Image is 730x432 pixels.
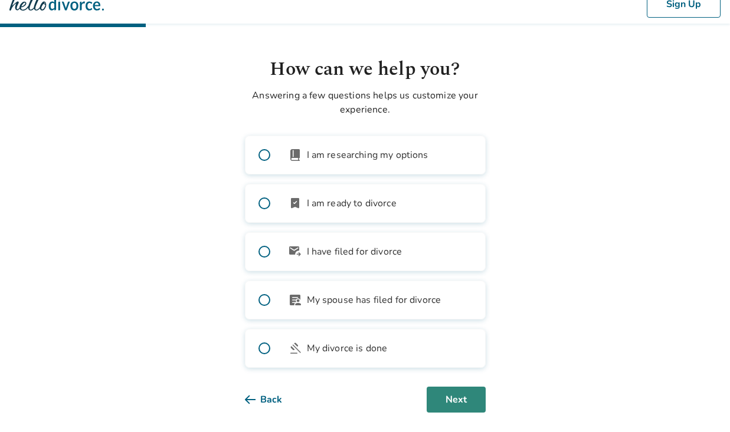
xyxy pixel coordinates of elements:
[245,55,486,84] h1: How can we help you?
[245,88,486,117] p: Answering a few questions helps us customize your experience.
[307,196,397,210] span: I am ready to divorce
[307,245,402,259] span: I have filed for divorce
[288,293,302,307] span: article_person
[427,387,486,413] button: Next
[288,148,302,162] span: book_2
[288,196,302,210] span: bookmark_check
[307,293,441,307] span: My spouse has filed for divorce
[245,387,301,413] button: Back
[671,375,730,432] iframe: Chat Widget
[307,148,428,162] span: I am researching my options
[307,341,388,355] span: My divorce is done
[288,245,302,259] span: outgoing_mail
[288,341,302,355] span: gavel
